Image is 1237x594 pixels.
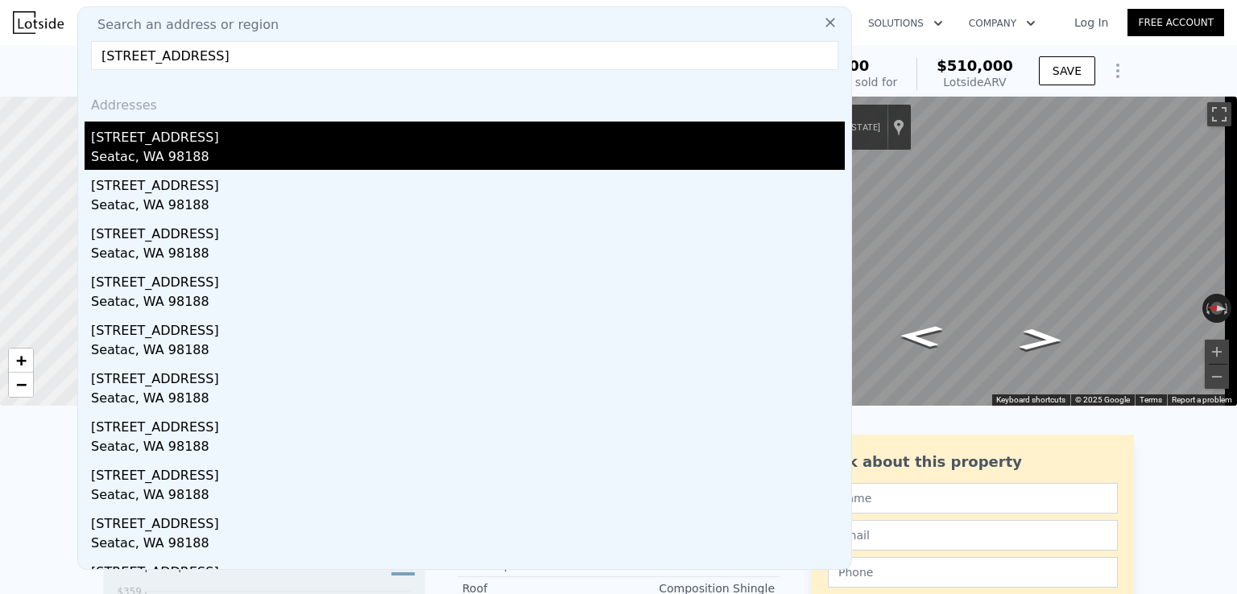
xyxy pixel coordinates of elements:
[9,373,33,397] a: Zoom out
[828,557,1118,588] input: Phone
[91,244,845,266] div: Seatac, WA 98188
[1127,9,1224,36] a: Free Account
[91,508,845,534] div: [STREET_ADDRESS]
[91,41,838,70] input: Enter an address, city, region, neighborhood or zip code
[91,315,845,340] div: [STREET_ADDRESS]
[91,534,845,556] div: Seatac, WA 98188
[1202,294,1211,323] button: Rotate counterclockwise
[91,292,845,315] div: Seatac, WA 98188
[1202,301,1231,316] button: Reset the view
[1102,55,1134,87] button: Show Options
[828,451,1118,473] div: Ask about this property
[1075,395,1130,404] span: © 2025 Google
[91,340,845,363] div: Seatac, WA 98188
[937,57,1013,74] span: $510,000
[9,349,33,373] a: Zoom in
[91,411,845,437] div: [STREET_ADDRESS]
[1001,324,1082,356] path: Go South, Naval Ave
[937,74,1013,90] div: Lotside ARV
[91,122,845,147] div: [STREET_ADDRESS]
[1039,56,1095,85] button: SAVE
[91,218,845,244] div: [STREET_ADDRESS]
[828,483,1118,514] input: Name
[16,374,27,394] span: −
[1205,365,1229,389] button: Zoom out
[855,9,956,38] button: Solutions
[828,520,1118,551] input: Email
[91,266,845,292] div: [STREET_ADDRESS]
[737,97,1237,406] div: Street View
[91,170,845,196] div: [STREET_ADDRESS]
[91,147,845,170] div: Seatac, WA 98188
[91,196,845,218] div: Seatac, WA 98188
[737,97,1237,406] div: Map
[85,15,279,35] span: Search an address or region
[996,394,1065,406] button: Keyboard shortcuts
[1172,395,1232,404] a: Report a problem
[91,460,845,485] div: [STREET_ADDRESS]
[85,83,845,122] div: Addresses
[893,118,904,136] a: Show location on map
[1205,340,1229,364] button: Zoom in
[91,485,845,508] div: Seatac, WA 98188
[114,558,264,584] div: Price per Square Foot
[91,389,845,411] div: Seatac, WA 98188
[91,556,845,582] div: [STREET_ADDRESS]
[13,11,64,34] img: Lotside
[956,9,1049,38] button: Company
[91,363,845,389] div: [STREET_ADDRESS]
[1055,14,1127,31] a: Log In
[1207,102,1231,126] button: Toggle fullscreen view
[1223,294,1232,323] button: Rotate clockwise
[16,350,27,370] span: +
[1140,395,1162,404] a: Terms (opens in new tab)
[91,437,845,460] div: Seatac, WA 98188
[880,320,961,353] path: Go North, Naval Ave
